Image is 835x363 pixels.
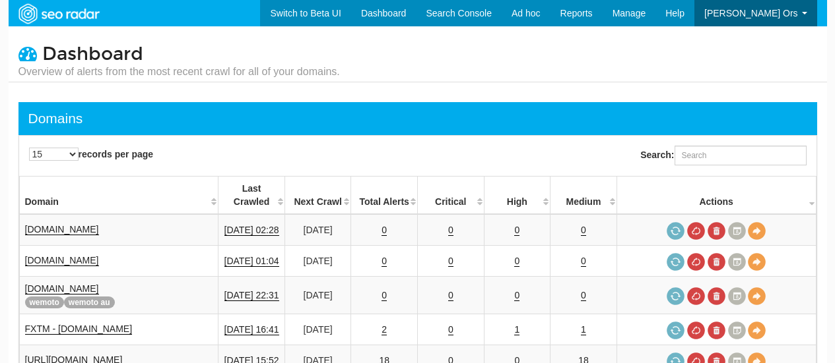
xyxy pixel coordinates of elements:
[687,222,705,240] a: Cancel in-progress audit
[581,290,586,301] a: 0
[704,8,798,18] span: [PERSON_NAME] Ors
[708,222,725,240] a: Delete most recent audit
[728,222,746,240] a: Crawl History
[708,253,725,271] a: Delete most recent audit
[448,256,453,267] a: 0
[640,146,806,165] label: Search:
[25,224,99,235] a: [DOMAIN_NAME]
[351,177,418,215] th: Total Alerts: activate to sort column descending
[687,321,705,339] a: Cancel in-progress audit
[25,296,64,308] span: wemoto
[224,225,279,236] a: [DATE] 02:28
[613,8,646,18] span: Manage
[448,290,453,301] a: 0
[19,177,218,215] th: Domain: activate to sort column ascending
[484,177,551,215] th: High: activate to sort column descending
[514,290,519,301] a: 0
[382,256,387,267] a: 0
[284,177,351,215] th: Next Crawl: activate to sort column descending
[448,324,453,335] a: 0
[667,287,685,305] a: Request a crawl
[748,321,766,339] a: View Domain Overview
[581,324,586,335] a: 1
[748,222,766,240] a: View Domain Overview
[687,287,705,305] a: Cancel in-progress audit
[748,253,766,271] a: View Domain Overview
[382,225,387,236] a: 0
[382,290,387,301] a: 0
[581,225,586,236] a: 0
[675,146,807,165] input: Search:
[748,287,766,305] a: View Domain Overview
[708,321,725,339] a: Delete most recent audit
[18,65,340,79] small: Overview of alerts from the most recent crawl for all of your domains.
[28,109,83,128] div: Domains
[667,321,685,339] a: Request a crawl
[667,222,685,240] a: Request a crawl
[25,255,99,266] a: [DOMAIN_NAME]
[728,287,746,305] a: Crawl History
[687,253,705,271] a: Cancel in-progress audit
[514,225,519,236] a: 0
[29,148,154,161] label: records per page
[560,8,593,18] span: Reports
[667,253,685,271] a: Request a crawl
[728,321,746,339] a: Crawl History
[284,246,351,277] td: [DATE]
[18,44,37,63] i: 
[617,177,816,215] th: Actions: activate to sort column ascending
[512,8,541,18] span: Ad hoc
[665,8,685,18] span: Help
[708,287,725,305] a: Delete most recent audit
[514,324,519,335] a: 1
[382,324,387,335] a: 2
[42,43,143,65] span: Dashboard
[284,214,351,246] td: [DATE]
[25,323,133,335] a: FXTM - [DOMAIN_NAME]
[224,324,279,335] a: [DATE] 16:41
[13,2,104,26] img: SEORadar
[284,277,351,314] td: [DATE]
[426,8,492,18] span: Search Console
[581,256,586,267] a: 0
[551,177,617,215] th: Medium: activate to sort column descending
[218,177,285,215] th: Last Crawled: activate to sort column descending
[64,296,115,308] span: wemoto au
[448,225,453,236] a: 0
[25,283,99,294] a: [DOMAIN_NAME]
[224,290,279,301] a: [DATE] 22:31
[728,253,746,271] a: Crawl History
[514,256,519,267] a: 0
[284,314,351,345] td: [DATE]
[417,177,484,215] th: Critical: activate to sort column descending
[224,256,279,267] a: [DATE] 01:04
[29,148,79,161] select: records per page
